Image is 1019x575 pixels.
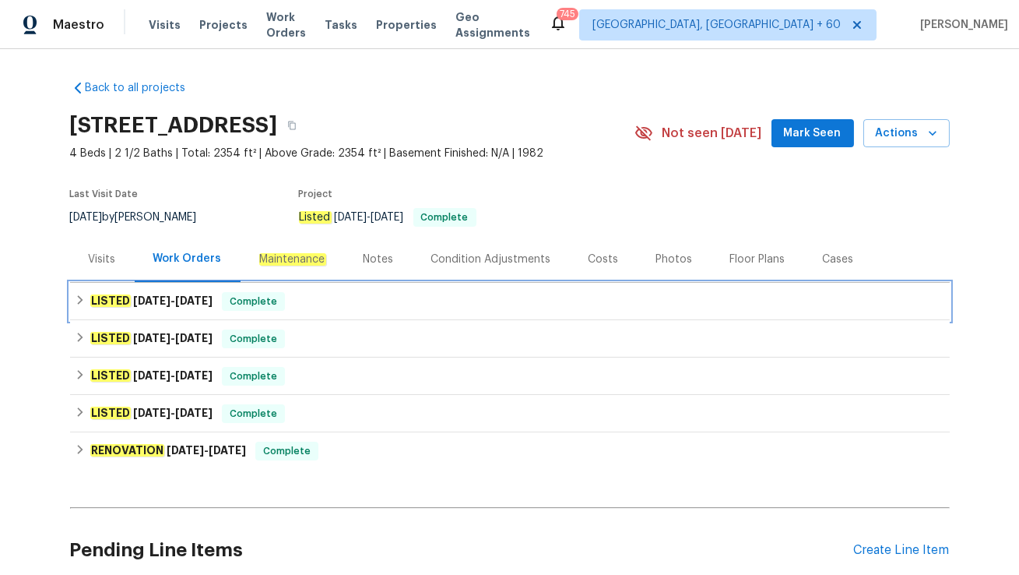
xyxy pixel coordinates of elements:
span: [PERSON_NAME] [914,17,1008,33]
div: Floor Plans [730,252,785,267]
em: RENOVATION [90,444,164,457]
span: Properties [376,17,437,33]
span: Projects [199,17,248,33]
span: [DATE] [335,212,367,223]
div: Create Line Item [854,543,950,558]
span: [DATE] [209,445,246,456]
em: LISTED [90,332,131,344]
span: Geo Assignments [455,9,530,41]
span: Complete [257,443,317,459]
span: Complete [223,331,283,347]
span: - [133,333,213,344]
span: Maestro [53,17,104,33]
span: - [133,407,213,418]
span: Actions [876,124,937,143]
span: Visits [149,17,181,33]
h2: [STREET_ADDRESS] [70,118,278,133]
span: Complete [223,406,283,422]
em: LISTED [90,407,131,419]
span: - [335,212,404,223]
span: - [133,370,213,381]
span: Tasks [325,19,357,30]
span: Work Orders [266,9,306,41]
div: Cases [823,252,854,267]
a: Back to all projects [70,80,220,96]
span: [DATE] [175,370,213,381]
em: LISTED [90,369,131,382]
span: Complete [223,294,283,309]
span: Mark Seen [784,124,842,143]
div: LISTED [DATE]-[DATE]Complete [70,320,950,358]
div: Work Orders [153,251,222,266]
span: Not seen [DATE] [662,125,762,141]
div: RENOVATION [DATE]-[DATE]Complete [70,432,950,470]
span: Complete [415,213,475,222]
div: Condition Adjustments [431,252,551,267]
div: by [PERSON_NAME] [70,208,216,227]
div: LISTED [DATE]-[DATE]Complete [70,358,950,395]
div: Costs [589,252,619,267]
em: LISTED [90,295,131,307]
span: [DATE] [175,407,213,418]
span: [DATE] [371,212,404,223]
span: Last Visit Date [70,189,139,199]
em: Listed [299,211,332,224]
span: - [167,445,246,456]
span: [DATE] [167,445,204,456]
span: [GEOGRAPHIC_DATA], [GEOGRAPHIC_DATA] + 60 [592,17,841,33]
div: Photos [656,252,693,267]
span: Complete [223,369,283,384]
div: Notes [364,252,394,267]
span: [DATE] [175,333,213,344]
span: Project [299,189,333,199]
span: 4 Beds | 2 1/2 Baths | Total: 2354 ft² | Above Grade: 2354 ft² | Basement Finished: N/A | 1982 [70,146,634,161]
span: [DATE] [133,407,170,418]
span: [DATE] [133,295,170,306]
span: [DATE] [133,370,170,381]
span: - [133,295,213,306]
button: Mark Seen [771,119,854,148]
button: Actions [863,119,950,148]
div: 745 [560,6,575,22]
em: Maintenance [259,253,326,266]
div: Visits [89,252,116,267]
div: LISTED [DATE]-[DATE]Complete [70,395,950,432]
span: [DATE] [133,333,170,344]
span: [DATE] [70,212,103,223]
span: [DATE] [175,295,213,306]
div: LISTED [DATE]-[DATE]Complete [70,283,950,320]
